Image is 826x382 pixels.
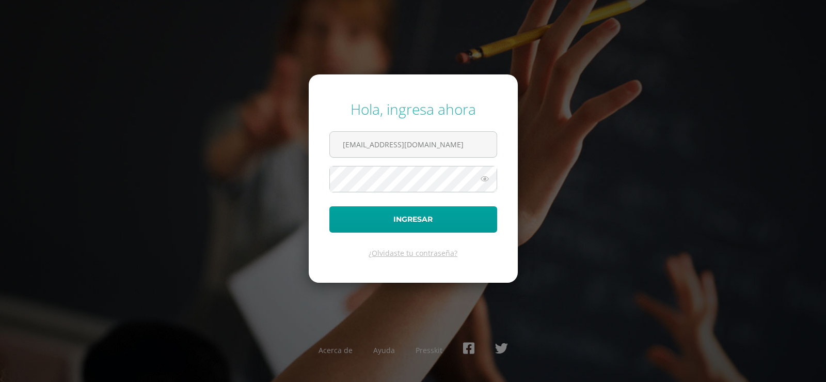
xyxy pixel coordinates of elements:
a: ¿Olvidaste tu contraseña? [369,248,457,258]
input: Correo electrónico o usuario [330,132,497,157]
a: Ayuda [373,345,395,355]
button: Ingresar [329,206,497,233]
a: Presskit [416,345,442,355]
a: Acerca de [319,345,353,355]
div: Hola, ingresa ahora [329,99,497,119]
